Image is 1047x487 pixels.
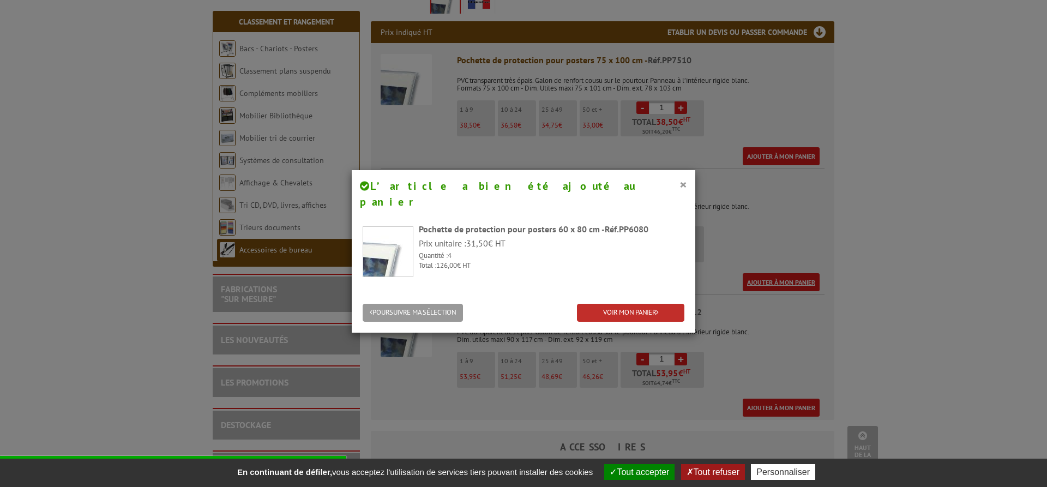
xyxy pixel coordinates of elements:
[466,238,488,249] span: 31,50
[577,304,684,322] a: VOIR MON PANIER
[751,464,815,480] button: Personnaliser (fenêtre modale)
[419,261,684,271] p: Total : € HT
[679,177,687,191] button: ×
[605,224,648,235] span: Réf.PP6080
[237,467,332,477] strong: En continuant de défiler,
[681,464,745,480] button: Tout refuser
[360,178,687,209] h4: L’article a bien été ajouté au panier
[448,251,452,260] span: 4
[419,223,684,236] div: Pochette de protection pour posters 60 x 80 cm -
[604,464,675,480] button: Tout accepter
[419,237,684,250] p: Prix unitaire : € HT
[436,261,457,270] span: 126,00
[363,304,463,322] button: POURSUIVRE MA SÉLECTION
[232,467,598,477] span: vous acceptez l'utilisation de services tiers pouvant installer des cookies
[419,251,684,261] p: Quantité :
